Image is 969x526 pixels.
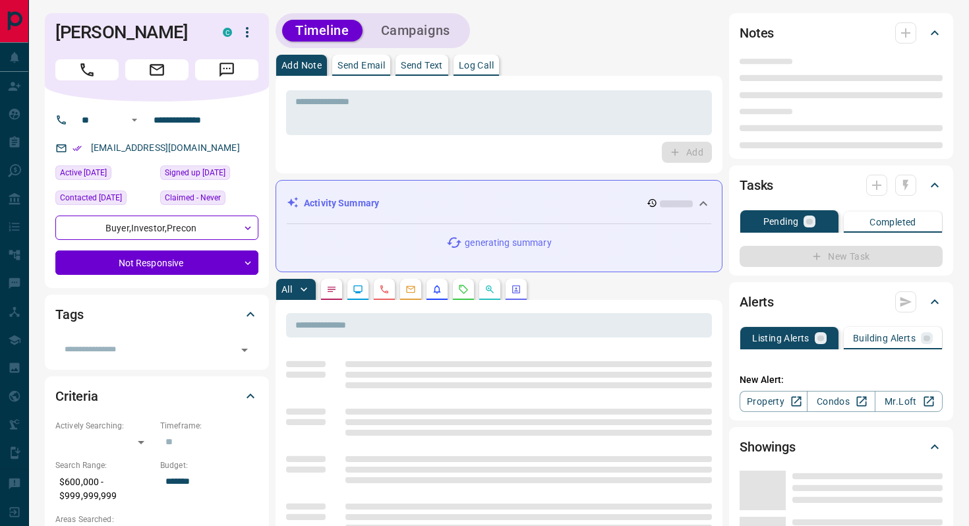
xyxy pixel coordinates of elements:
[55,380,258,412] div: Criteria
[160,459,258,471] p: Budget:
[338,61,385,70] p: Send Email
[282,20,363,42] button: Timeline
[740,436,796,457] h2: Showings
[160,165,258,184] div: Mon Mar 27 2017
[869,218,916,227] p: Completed
[55,386,98,407] h2: Criteria
[55,459,154,471] p: Search Range:
[55,513,258,525] p: Areas Searched:
[740,373,943,387] p: New Alert:
[379,284,390,295] svg: Calls
[853,334,916,343] p: Building Alerts
[304,196,379,210] p: Activity Summary
[55,250,258,275] div: Not Responsive
[195,59,258,80] span: Message
[91,142,240,153] a: [EMAIL_ADDRESS][DOMAIN_NAME]
[740,431,943,463] div: Showings
[740,391,807,412] a: Property
[458,284,469,295] svg: Requests
[165,166,225,179] span: Signed up [DATE]
[368,20,463,42] button: Campaigns
[55,59,119,80] span: Call
[165,191,221,204] span: Claimed - Never
[326,284,337,295] svg: Notes
[511,284,521,295] svg: Agent Actions
[55,190,154,209] div: Thu Jul 31 2025
[127,112,142,128] button: Open
[405,284,416,295] svg: Emails
[740,175,773,196] h2: Tasks
[125,59,189,80] span: Email
[55,165,154,184] div: Sat Aug 09 2025
[55,299,258,330] div: Tags
[55,471,154,507] p: $600,000 - $999,999,999
[432,284,442,295] svg: Listing Alerts
[401,61,443,70] p: Send Text
[740,169,943,201] div: Tasks
[55,22,203,43] h1: [PERSON_NAME]
[60,166,107,179] span: Active [DATE]
[807,391,875,412] a: Condos
[459,61,494,70] p: Log Call
[763,217,799,226] p: Pending
[875,391,943,412] a: Mr.Loft
[353,284,363,295] svg: Lead Browsing Activity
[740,17,943,49] div: Notes
[484,284,495,295] svg: Opportunities
[287,191,711,216] div: Activity Summary
[465,236,551,250] p: generating summary
[281,285,292,294] p: All
[55,420,154,432] p: Actively Searching:
[281,61,322,70] p: Add Note
[235,341,254,359] button: Open
[223,28,232,37] div: condos.ca
[752,334,809,343] p: Listing Alerts
[740,291,774,312] h2: Alerts
[740,286,943,318] div: Alerts
[73,144,82,153] svg: Email Verified
[740,22,774,44] h2: Notes
[60,191,122,204] span: Contacted [DATE]
[160,420,258,432] p: Timeframe:
[55,304,83,325] h2: Tags
[55,216,258,240] div: Buyer , Investor , Precon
